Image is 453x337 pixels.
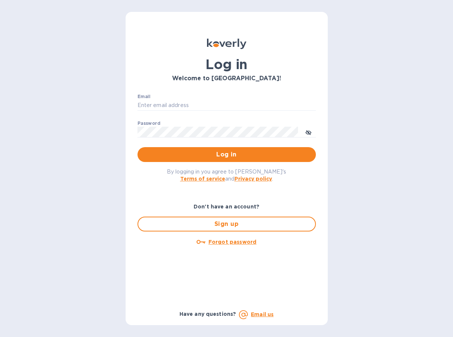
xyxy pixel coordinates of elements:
button: toggle password visibility [301,124,316,139]
span: Sign up [144,220,309,229]
h3: Welcome to [GEOGRAPHIC_DATA]! [137,75,316,82]
a: Privacy policy [234,176,272,182]
button: Sign up [137,217,316,231]
a: Terms of service [180,176,225,182]
span: Log in [143,150,310,159]
u: Forgot password [208,239,256,245]
span: By logging in you agree to [PERSON_NAME]'s and . [167,169,286,182]
b: Don't have an account? [194,204,259,210]
img: Koverly [207,39,246,49]
b: Have any questions? [179,311,236,317]
label: Password [137,121,160,126]
h1: Log in [137,56,316,72]
label: Email [137,94,151,99]
button: Log in [137,147,316,162]
a: Email us [251,311,274,317]
input: Enter email address [137,100,316,111]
